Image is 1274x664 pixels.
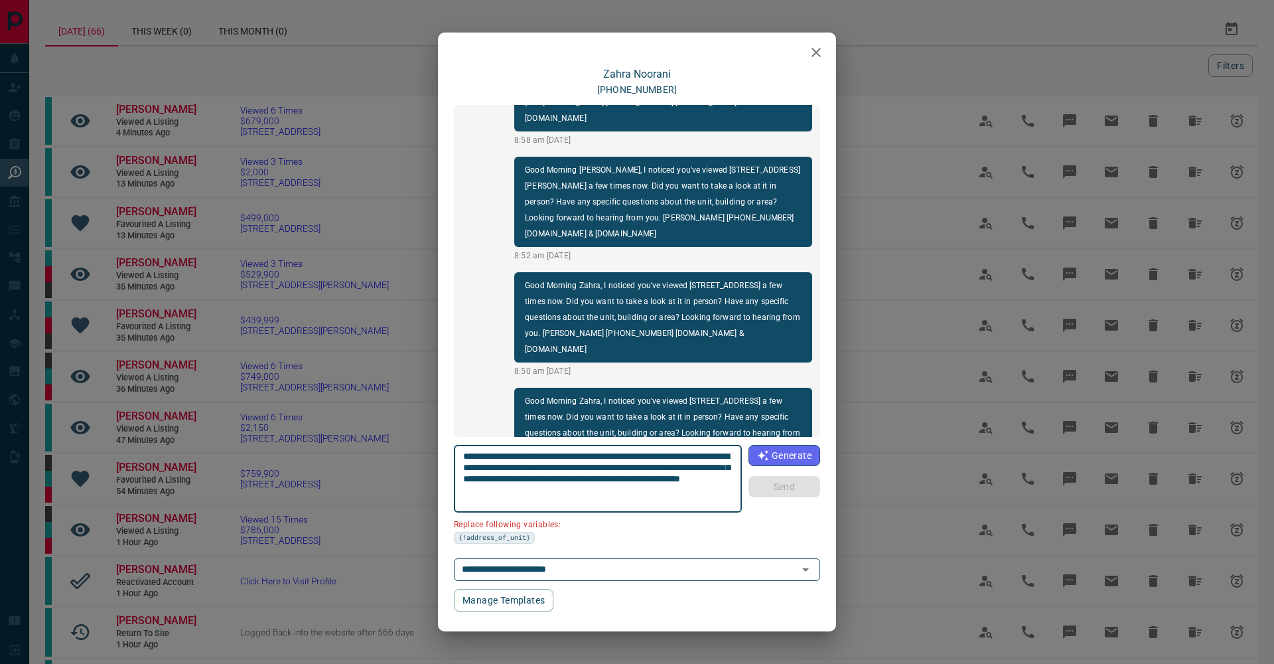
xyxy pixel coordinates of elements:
p: 8:52 am [DATE] [514,250,812,262]
button: Open [796,560,815,579]
p: Good Morning Zahra, I noticed you've viewed [STREET_ADDRESS] a few times now. Did you want to tak... [525,278,802,357]
p: Replace following variables: [454,515,733,532]
p: Good Morning [PERSON_NAME], I noticed you've viewed [STREET_ADDRESS][PERSON_NAME] a few times now... [525,162,802,242]
p: [PHONE_NUMBER] [597,83,677,97]
button: Manage Templates [454,589,553,612]
p: 8:58 am [DATE] [514,134,812,146]
a: Zahra Noorani [603,68,671,80]
p: Good Morning Zahra, I noticed you've viewed [STREET_ADDRESS] a few times now. Did you want to tak... [525,393,802,473]
button: Generate [748,445,820,466]
p: 8:50 am [DATE] [514,365,812,377]
span: {!address_of_unit} [459,533,530,543]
